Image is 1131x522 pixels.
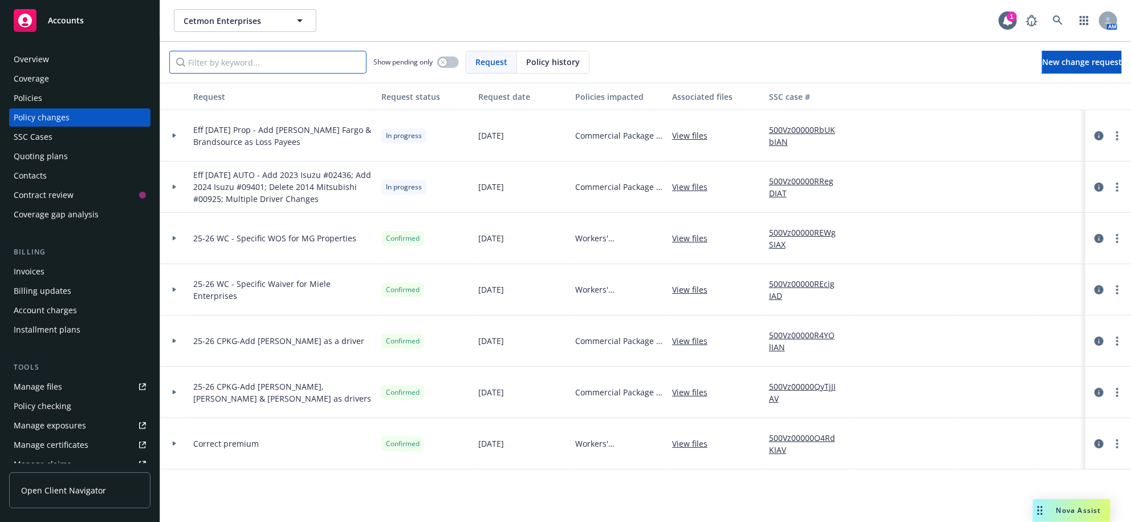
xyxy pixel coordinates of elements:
span: Manage exposures [9,416,150,435]
div: Associated files [672,91,760,103]
div: Request [193,91,372,103]
button: Request date [474,83,571,110]
span: 25-26 CPKG-Add [PERSON_NAME] as a driver [193,335,364,347]
span: Workers' Compensation [575,232,663,244]
a: circleInformation [1092,232,1106,245]
a: Policy checking [9,397,150,415]
div: Toggle Row Expanded [160,264,189,315]
div: Coverage [14,70,49,88]
div: Billing [9,246,150,258]
div: Account charges [14,301,77,319]
a: circleInformation [1092,129,1106,143]
div: Toggle Row Expanded [160,213,189,264]
span: 25-26 WC - Specific WOS for MG Properties [193,232,356,244]
span: Open Client Navigator [21,484,106,496]
a: Switch app [1073,9,1096,32]
div: Policies [14,89,42,107]
span: Correct premium [193,438,259,450]
a: 500Vz00000RRegDIAT [769,175,845,199]
a: View files [672,438,717,450]
a: more [1110,437,1124,451]
div: Toggle Row Expanded [160,418,189,470]
a: View files [672,335,717,347]
span: [DATE] [478,284,504,296]
span: Commercial Package - 25-26 Package Policy [575,181,663,193]
a: Account charges [9,301,150,319]
button: Cetmon Enterprises [174,9,316,32]
div: Quoting plans [14,147,68,165]
a: Installment plans [9,321,150,339]
a: Policy changes [9,108,150,127]
a: 500Vz00000O4RdKIAV [769,432,845,456]
a: circleInformation [1092,437,1106,451]
span: Nova Assist [1056,505,1101,515]
div: Overview [14,50,49,68]
span: Confirmed [386,233,420,244]
div: Drag to move [1033,499,1047,522]
div: Toggle Row Expanded [160,161,189,213]
button: Request status [377,83,474,110]
span: Workers' Compensation [575,438,663,450]
a: Contract review [9,186,150,204]
span: Cetmon Enterprises [184,15,282,27]
a: New change request [1042,51,1122,74]
a: View files [672,284,717,296]
a: Accounts [9,5,150,37]
div: Contacts [14,167,47,185]
span: [DATE] [478,335,504,347]
span: [DATE] [478,386,504,398]
span: New change request [1042,56,1122,67]
div: Coverage gap analysis [14,205,99,224]
div: Policy checking [14,397,71,415]
span: 25-26 WC - Specific Waiver for Miele Enterprises [193,278,372,302]
button: Nova Assist [1033,499,1110,522]
a: Billing updates [9,282,150,300]
div: Toggle Row Expanded [160,315,189,367]
a: 500Vz00000RbUKbIAN [769,124,845,148]
input: Filter by keyword... [169,51,367,74]
a: Invoices [9,262,150,281]
div: Policies impacted [575,91,663,103]
a: circleInformation [1092,386,1106,399]
div: Manage claims [14,455,71,474]
div: Manage files [14,378,62,396]
div: 1 [1007,11,1017,22]
a: 500Vz00000REWgSIAX [769,226,845,250]
span: [DATE] [478,232,504,244]
span: [DATE] [478,181,504,193]
div: Invoices [14,262,44,281]
span: Eff [DATE] AUTO - Add 2023 Isuzu #02436; Add 2024 Isuzu #09401; Delete 2014 Mitsubishi #00925; Mu... [193,169,372,205]
a: View files [672,130,717,141]
span: [DATE] [478,438,504,450]
span: Workers' Compensation [575,284,663,296]
a: View files [672,386,717,398]
a: View files [672,181,717,193]
div: Manage exposures [14,416,86,435]
div: SSC case # [769,91,845,103]
span: Confirmed [386,336,420,346]
div: Request status [381,91,469,103]
a: Manage certificates [9,436,150,454]
a: more [1110,129,1124,143]
a: circleInformation [1092,283,1106,297]
span: Commercial Package - 25-26 Package Policy [575,130,663,141]
button: SSC case # [764,83,850,110]
a: 500Vz00000R4YOlIAN [769,329,845,353]
button: Policies impacted [571,83,668,110]
a: more [1110,180,1124,194]
button: Request [189,83,377,110]
span: Eff [DATE] Prop - Add [PERSON_NAME] Fargo & Brandsource as Loss Payees [193,124,372,148]
div: Manage certificates [14,436,88,454]
a: circleInformation [1092,334,1106,348]
div: SSC Cases [14,128,52,146]
span: In progress [386,182,422,192]
div: Toggle Row Expanded [160,110,189,161]
a: more [1110,232,1124,245]
div: Request date [478,91,566,103]
a: Coverage [9,70,150,88]
a: View files [672,232,717,244]
span: Commercial Package - 25-26 Package Policy [575,335,663,347]
span: Request [475,56,507,68]
a: Policies [9,89,150,107]
span: Accounts [48,16,84,25]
